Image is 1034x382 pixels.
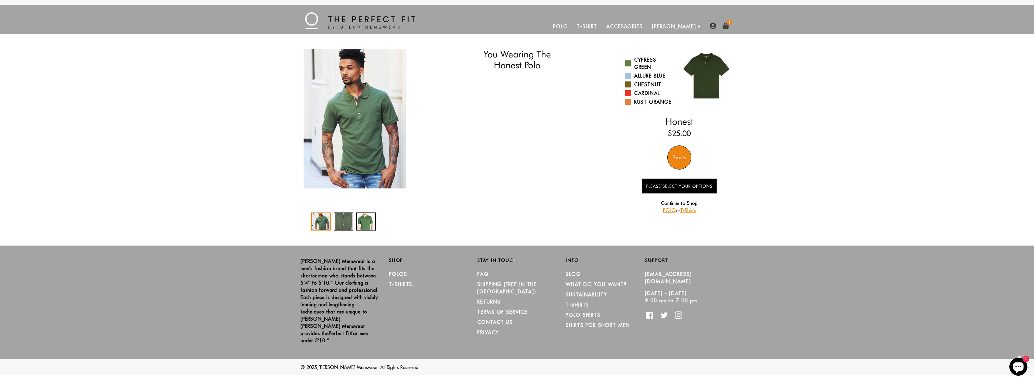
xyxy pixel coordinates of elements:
[602,19,647,34] a: Accessories
[722,23,729,29] img: shopping-bag-icon.png
[646,184,713,189] span: Please Select Your Options
[301,49,409,188] div: 1 / 3
[356,212,376,231] div: 3 / 3
[389,281,412,287] a: T-Shirts
[642,200,717,214] p: Continue to Shop or
[477,271,489,277] a: FAQ
[566,271,581,277] a: Blog
[477,258,557,263] h2: Stay in Touch
[566,292,607,298] a: Sustainability
[477,319,513,325] a: CONTACT US
[329,330,351,336] strong: Perfect Fit
[477,281,537,295] a: SHIPPING (Free in the [GEOGRAPHIC_DATA])
[679,49,733,103] img: 017.jpg
[549,19,573,34] a: Polo
[389,258,468,263] h2: Shop
[445,49,588,71] h1: You Wearing The Honest Polo
[572,19,601,34] a: T-Shirt
[625,98,675,105] a: Rust Orange
[477,299,500,305] a: RETURNS
[642,179,717,194] button: Please Select Your Options
[1008,358,1029,377] inbox-online-store-chat: Shopify online store chat
[625,81,675,88] a: Chestnut
[304,49,406,188] img: otero-cypress-green-polo-action_1024x1024_2x_8894e234-887b-48e5-953a-e78a9f3bc093_340x.jpg
[710,23,716,29] img: user-account-icon.png
[305,12,415,29] img: The Perfect Fit - by Otero Menswear - Logo
[566,258,645,263] h2: Info
[645,290,724,304] p: [DATE] - [DATE] 9:00 am to 7:00 pm
[625,72,675,79] a: Allure Blue
[301,364,733,371] p: © 2025, . All Rights Reserved.
[566,312,601,318] a: Polo Shirts
[727,20,732,25] span: 1
[625,116,733,127] h2: Honest
[311,212,331,231] div: 1 / 3
[667,145,691,170] div: Specs
[625,56,675,71] a: Cypress Green
[566,302,589,308] a: T-Shirts
[477,329,499,335] a: PRIVACY
[301,258,380,344] p: [PERSON_NAME] Menswear is a men’s fashion brand that fits the shorter man who stands between 5’4”...
[319,364,378,370] a: [PERSON_NAME] Menswear
[389,271,407,277] a: Polos
[647,19,701,34] a: [PERSON_NAME]
[566,281,627,287] a: What Do You Want?
[663,207,676,213] a: POLO
[645,271,692,284] a: [EMAIL_ADDRESS][DOMAIN_NAME]
[625,90,675,97] a: Cardinal
[722,23,729,29] a: 1
[645,258,733,263] h2: Support
[477,309,528,315] a: TERMS OF SERVICE
[566,322,630,328] a: Shirts for Short Men
[668,128,691,139] ins: $25.00
[334,212,353,231] div: 2 / 3
[680,207,696,213] a: T-Shirts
